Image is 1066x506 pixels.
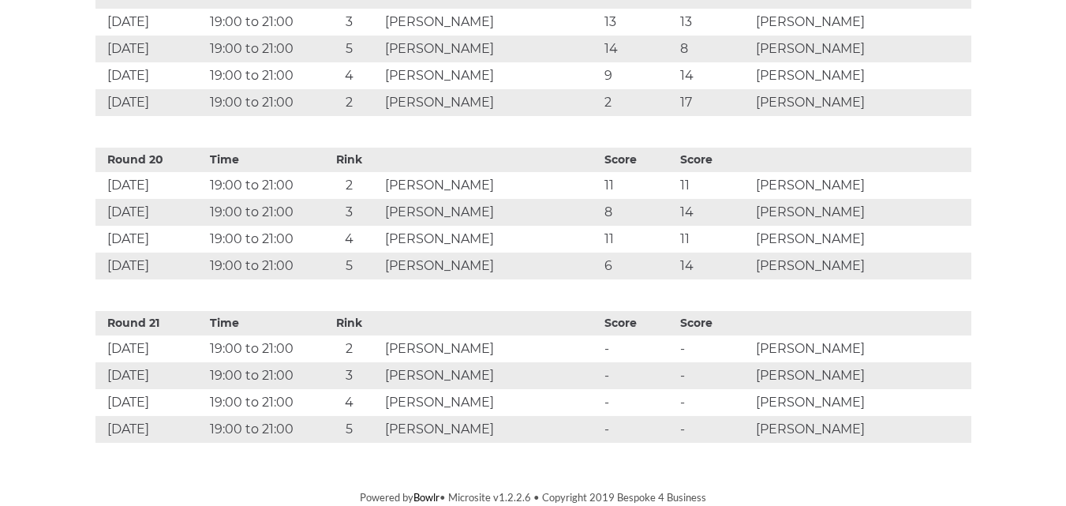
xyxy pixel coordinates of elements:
[676,199,752,226] td: 14
[317,311,381,335] th: Rink
[317,199,381,226] td: 3
[206,89,317,116] td: 19:00 to 21:00
[676,311,752,335] th: Score
[676,335,752,362] td: -
[676,416,752,443] td: -
[600,172,676,199] td: 11
[676,9,752,36] td: 13
[95,362,207,389] td: [DATE]
[206,362,317,389] td: 19:00 to 21:00
[600,226,676,253] td: 11
[317,9,381,36] td: 3
[381,362,600,389] td: [PERSON_NAME]
[317,335,381,362] td: 2
[206,389,317,416] td: 19:00 to 21:00
[676,172,752,199] td: 11
[381,416,600,443] td: [PERSON_NAME]
[600,416,676,443] td: -
[381,199,600,226] td: [PERSON_NAME]
[206,148,317,172] th: Time
[206,226,317,253] td: 19:00 to 21:00
[600,36,676,62] td: 14
[600,199,676,226] td: 8
[95,62,207,89] td: [DATE]
[600,9,676,36] td: 13
[317,416,381,443] td: 5
[381,335,600,362] td: [PERSON_NAME]
[381,226,600,253] td: [PERSON_NAME]
[600,335,676,362] td: -
[676,89,752,116] td: 17
[752,253,971,279] td: [PERSON_NAME]
[600,389,676,416] td: -
[600,148,676,172] th: Score
[752,389,971,416] td: [PERSON_NAME]
[600,311,676,335] th: Score
[95,172,207,199] td: [DATE]
[360,491,706,504] span: Powered by • Microsite v1.2.2.6 • Copyright 2019 Bespoke 4 Business
[317,36,381,62] td: 5
[206,416,317,443] td: 19:00 to 21:00
[676,36,752,62] td: 8
[317,389,381,416] td: 4
[206,253,317,279] td: 19:00 to 21:00
[752,172,971,199] td: [PERSON_NAME]
[676,148,752,172] th: Score
[600,362,676,389] td: -
[95,335,207,362] td: [DATE]
[206,311,317,335] th: Time
[752,62,971,89] td: [PERSON_NAME]
[752,362,971,389] td: [PERSON_NAME]
[95,416,207,443] td: [DATE]
[676,226,752,253] td: 11
[206,335,317,362] td: 19:00 to 21:00
[317,253,381,279] td: 5
[95,389,207,416] td: [DATE]
[95,226,207,253] td: [DATE]
[317,62,381,89] td: 4
[381,89,600,116] td: [PERSON_NAME]
[600,253,676,279] td: 6
[317,362,381,389] td: 3
[206,36,317,62] td: 19:00 to 21:00
[381,62,600,89] td: [PERSON_NAME]
[381,172,600,199] td: [PERSON_NAME]
[317,148,381,172] th: Rink
[676,362,752,389] td: -
[381,253,600,279] td: [PERSON_NAME]
[317,172,381,199] td: 2
[600,62,676,89] td: 9
[206,62,317,89] td: 19:00 to 21:00
[95,311,207,335] th: Round 21
[95,89,207,116] td: [DATE]
[206,199,317,226] td: 19:00 to 21:00
[600,89,676,116] td: 2
[752,199,971,226] td: [PERSON_NAME]
[95,253,207,279] td: [DATE]
[752,226,971,253] td: [PERSON_NAME]
[676,253,752,279] td: 14
[381,9,600,36] td: [PERSON_NAME]
[752,335,971,362] td: [PERSON_NAME]
[381,389,600,416] td: [PERSON_NAME]
[317,89,381,116] td: 2
[752,36,971,62] td: [PERSON_NAME]
[381,36,600,62] td: [PERSON_NAME]
[206,9,317,36] td: 19:00 to 21:00
[752,416,971,443] td: [PERSON_NAME]
[676,389,752,416] td: -
[676,62,752,89] td: 14
[95,36,207,62] td: [DATE]
[413,491,439,504] a: Bowlr
[95,148,207,172] th: Round 20
[317,226,381,253] td: 4
[95,9,207,36] td: [DATE]
[95,199,207,226] td: [DATE]
[206,172,317,199] td: 19:00 to 21:00
[752,89,971,116] td: [PERSON_NAME]
[752,9,971,36] td: [PERSON_NAME]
